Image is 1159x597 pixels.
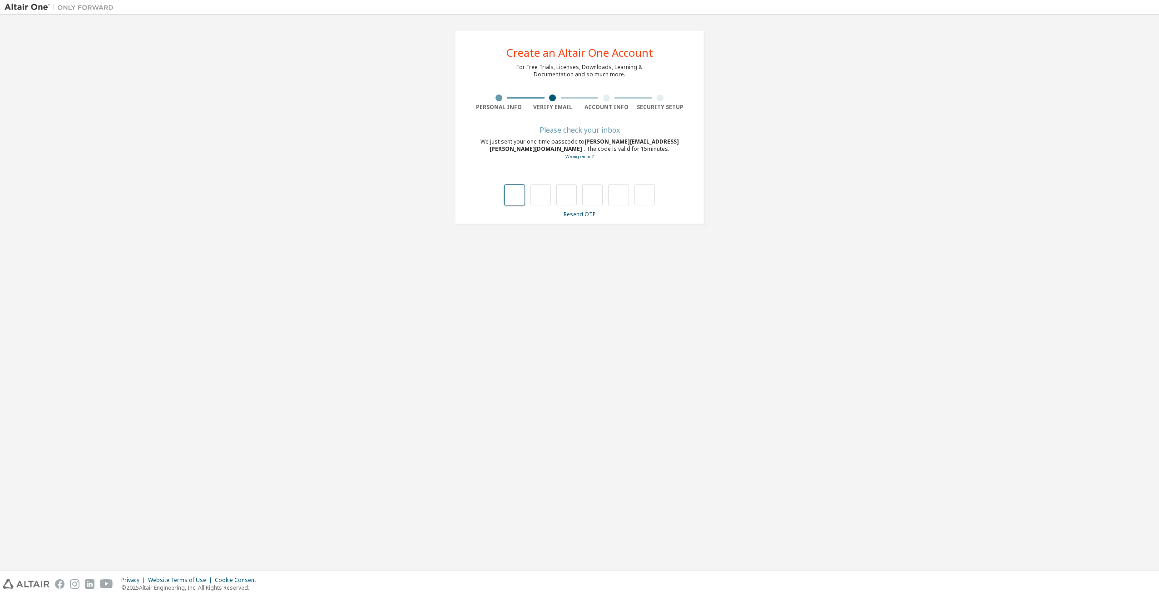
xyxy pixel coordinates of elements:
img: instagram.svg [70,579,79,589]
div: Security Setup [634,104,688,111]
div: Cookie Consent [215,577,262,584]
img: Altair One [5,3,118,12]
div: Create an Altair One Account [506,47,653,58]
img: linkedin.svg [85,579,94,589]
a: Go back to the registration form [565,154,594,159]
div: Privacy [121,577,148,584]
img: altair_logo.svg [3,579,50,589]
img: youtube.svg [100,579,113,589]
div: For Free Trials, Licenses, Downloads, Learning & Documentation and so much more. [516,64,643,78]
div: Account Info [579,104,634,111]
div: Please check your inbox [472,127,687,133]
div: We just sent your one-time passcode to . The code is valid for 15 minutes. [472,138,687,160]
div: Verify Email [526,104,580,111]
img: facebook.svg [55,579,64,589]
a: Resend OTP [564,210,596,218]
p: © 2025 Altair Engineering, Inc. All Rights Reserved. [121,584,262,592]
div: Website Terms of Use [148,577,215,584]
div: Personal Info [472,104,526,111]
span: [PERSON_NAME][EMAIL_ADDRESS][PERSON_NAME][DOMAIN_NAME] [490,138,679,153]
